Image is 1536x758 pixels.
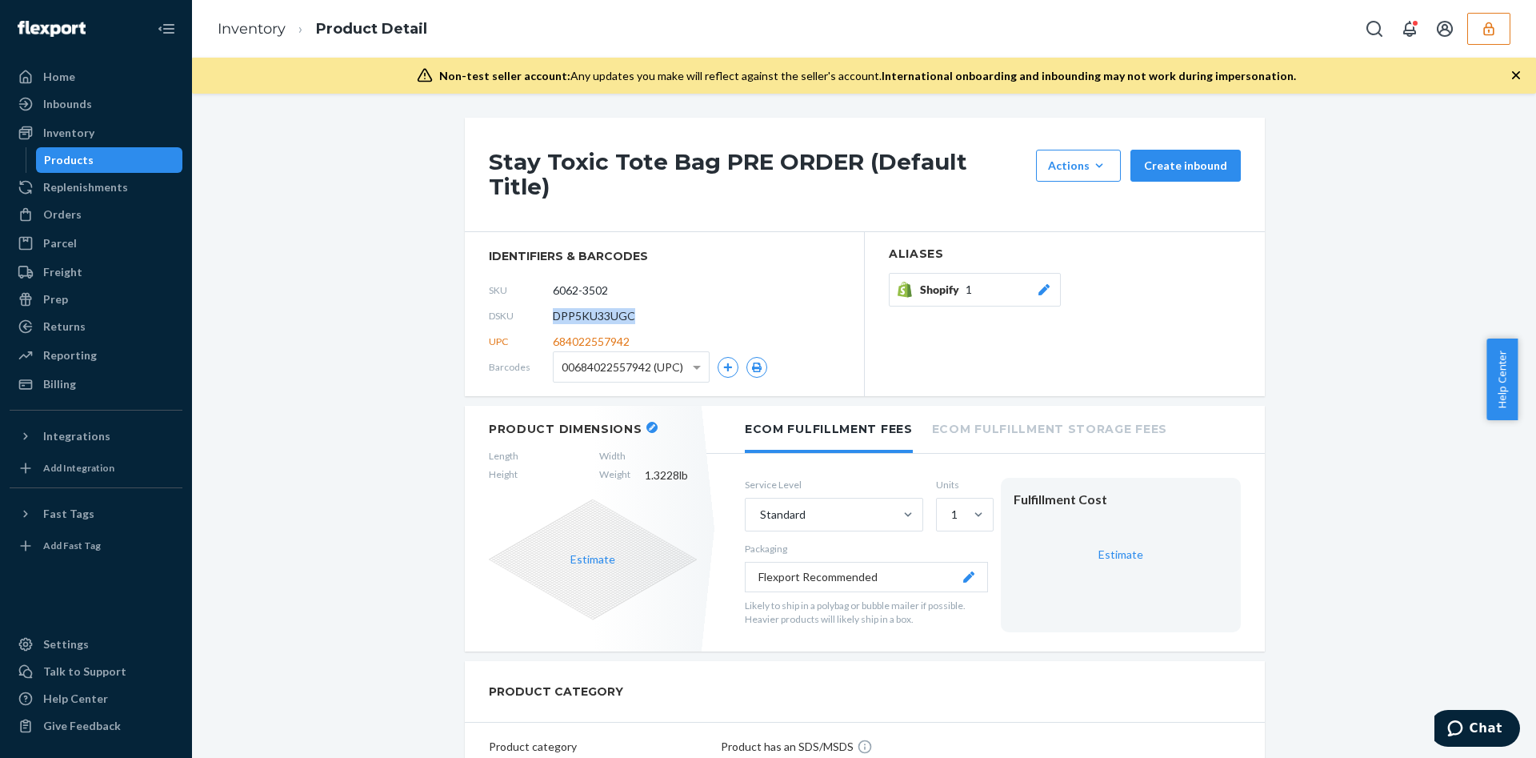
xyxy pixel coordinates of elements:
[43,319,86,335] div: Returns
[920,282,966,298] span: Shopify
[43,718,121,734] div: Give Feedback
[489,309,553,323] span: DSKU
[43,264,82,280] div: Freight
[43,291,68,307] div: Prep
[489,449,518,463] span: Length
[36,147,183,173] a: Products
[150,13,182,45] button: Close Navigation
[10,287,182,312] a: Prep
[10,455,182,481] a: Add Integration
[18,21,86,37] img: Flexport logo
[43,179,128,195] div: Replenishments
[553,334,630,350] span: 684022557942
[10,659,182,684] button: Talk to Support
[1048,158,1109,174] div: Actions
[489,677,623,706] h2: PRODUCT CATEGORY
[745,478,923,491] label: Service Level
[43,125,94,141] div: Inventory
[489,467,518,483] span: Height
[966,282,972,298] span: 1
[758,507,760,523] input: Standard
[10,533,182,559] a: Add Fast Tag
[10,343,182,368] a: Reporting
[205,6,440,53] ol: breadcrumbs
[936,478,988,491] label: Units
[889,273,1061,307] button: Shopify1
[570,551,615,567] button: Estimate
[745,562,988,592] button: Flexport Recommended
[439,69,570,82] span: Non-test seller account:
[44,152,94,168] div: Products
[10,423,182,449] button: Integrations
[43,691,108,707] div: Help Center
[489,283,553,297] span: SKU
[10,174,182,200] a: Replenishments
[1429,13,1461,45] button: Open account menu
[489,739,689,755] p: Product category
[43,506,94,522] div: Fast Tags
[43,376,76,392] div: Billing
[10,314,182,339] a: Returns
[218,20,286,38] a: Inventory
[10,713,182,739] button: Give Feedback
[10,91,182,117] a: Inbounds
[599,467,630,483] span: Weight
[43,461,114,475] div: Add Integration
[43,235,77,251] div: Parcel
[760,507,806,523] div: Standard
[439,68,1296,84] div: Any updates you make will reflect against the seller's account.
[489,150,1028,199] h1: Stay Toxic Tote Bag PRE ORDER (Default Title)
[645,467,697,483] span: 1.3228 lb
[10,501,182,527] button: Fast Tags
[10,686,182,712] a: Help Center
[10,202,182,227] a: Orders
[745,599,988,626] p: Likely to ship in a polybag or bubble mailer if possible. Heavier products will likely ship in a ...
[1036,150,1121,182] button: Actions
[1434,710,1520,750] iframe: Opens a widget where you can chat to one of our agents
[43,539,101,552] div: Add Fast Tag
[43,428,110,444] div: Integrations
[10,371,182,397] a: Billing
[1130,150,1241,182] button: Create inbound
[950,507,951,523] input: 1
[10,632,182,657] a: Settings
[553,308,635,324] span: DPP5KU33UGC
[316,20,427,38] a: Product Detail
[489,335,553,348] span: UPC
[951,507,958,523] div: 1
[10,120,182,146] a: Inventory
[1014,491,1228,509] div: Fulfillment Cost
[10,64,182,90] a: Home
[43,96,92,112] div: Inbounds
[10,231,182,256] a: Parcel
[489,422,642,436] h2: Product Dimensions
[43,636,89,652] div: Settings
[43,664,126,680] div: Talk to Support
[889,248,1241,260] h2: Aliases
[489,248,840,264] span: identifiers & barcodes
[43,207,82,223] div: Orders
[489,360,553,374] span: Barcodes
[10,259,182,285] a: Freight
[43,69,75,85] div: Home
[1486,339,1518,420] button: Help Center
[1394,13,1426,45] button: Open notifications
[932,406,1167,450] li: Ecom Fulfillment Storage Fees
[1358,13,1390,45] button: Open Search Box
[562,354,683,381] span: 00684022557942 (UPC)
[882,69,1296,82] span: International onboarding and inbounding may not work during impersonation.
[721,739,854,755] p: Product has an SDS/MSDS
[43,347,97,363] div: Reporting
[599,449,630,463] span: Width
[745,406,913,453] li: Ecom Fulfillment Fees
[1098,547,1143,561] a: Estimate
[745,542,988,555] p: Packaging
